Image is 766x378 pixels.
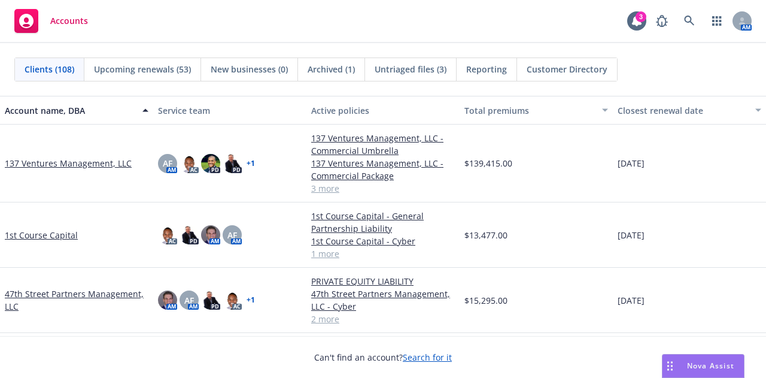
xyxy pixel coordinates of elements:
[662,355,677,377] div: Drag to move
[618,294,645,307] span: [DATE]
[158,291,177,310] img: photo
[650,9,674,33] a: Report a Bug
[163,157,172,170] span: AF
[311,210,455,235] a: 1st Course Capital - General Partnership Liability
[311,157,455,182] a: 137 Ventures Management, LLC - Commercial Package
[687,361,734,371] span: Nova Assist
[403,352,452,363] a: Search for it
[314,351,452,364] span: Can't find an account?
[25,63,74,75] span: Clients (108)
[201,291,220,310] img: photo
[184,294,194,307] span: AF
[153,96,306,125] button: Service team
[613,96,766,125] button: Closest renewal date
[662,354,744,378] button: Nova Assist
[180,154,199,173] img: photo
[677,9,701,33] a: Search
[50,16,88,26] span: Accounts
[247,297,255,304] a: + 1
[308,63,355,75] span: Archived (1)
[247,160,255,167] a: + 1
[227,229,237,241] span: AF
[464,157,512,170] span: $139,415.00
[5,229,78,241] a: 1st Course Capital
[311,182,455,195] a: 3 more
[527,63,607,75] span: Customer Directory
[94,63,191,75] span: Upcoming renewals (53)
[158,104,302,117] div: Service team
[464,229,507,241] span: $13,477.00
[618,157,645,170] span: [DATE]
[618,104,748,117] div: Closest renewal date
[158,225,177,244] img: photo
[618,229,645,241] span: [DATE]
[464,294,507,307] span: $15,295.00
[5,288,148,313] a: 47th Street Partners Management, LLC
[5,157,132,170] a: 137 Ventures Management, LLC
[223,291,242,310] img: photo
[10,4,93,38] a: Accounts
[460,96,613,125] button: Total premiums
[306,96,460,125] button: Active policies
[5,104,135,117] div: Account name, DBA
[311,247,455,260] a: 1 more
[311,104,455,117] div: Active policies
[636,11,646,22] div: 3
[311,275,455,288] a: PRIVATE EQUITY LIABILITY
[201,154,220,173] img: photo
[223,154,242,173] img: photo
[311,132,455,157] a: 137 Ventures Management, LLC - Commercial Umbrella
[705,9,729,33] a: Switch app
[311,288,455,313] a: 47th Street Partners Management, LLC - Cyber
[466,63,507,75] span: Reporting
[180,225,199,244] img: photo
[211,63,288,75] span: New businesses (0)
[201,225,220,244] img: photo
[311,235,455,247] a: 1st Course Capital - Cyber
[464,104,595,117] div: Total premiums
[311,313,455,325] a: 2 more
[375,63,446,75] span: Untriaged files (3)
